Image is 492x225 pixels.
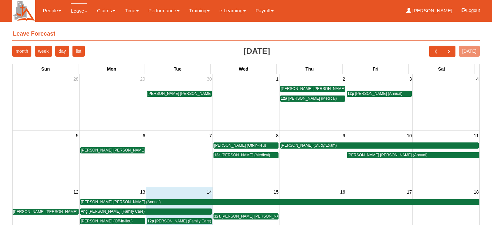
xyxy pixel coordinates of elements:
[273,188,279,196] span: 15
[72,46,84,57] button: list
[81,148,161,152] span: [PERSON_NAME] [PERSON_NAME] (Annual)
[148,91,229,96] span: [PERSON_NAME] [PERSON_NAME] (Medical)
[442,46,455,57] button: next
[347,91,412,97] a: 12p [PERSON_NAME] (Annual)
[125,3,139,18] a: Time
[347,153,427,157] span: [PERSON_NAME] [PERSON_NAME] (Annual)
[214,214,221,219] span: 12a
[476,75,479,83] span: 4
[43,3,61,18] a: People
[206,188,213,196] span: 14
[281,86,365,91] span: [PERSON_NAME] [PERSON_NAME] (Off-in-lieu)
[340,188,346,196] span: 16
[305,66,314,72] span: Thu
[73,188,79,196] span: 12
[13,209,93,214] span: [PERSON_NAME] [PERSON_NAME] (Annual)
[347,91,354,96] span: 12p
[222,153,270,157] span: [PERSON_NAME] (Medical)
[35,46,52,57] button: week
[438,66,445,72] span: Sat
[75,132,79,140] span: 5
[281,96,287,101] span: 12a
[459,46,480,57] button: [DATE]
[219,3,246,18] a: e-Learning
[406,3,453,18] a: [PERSON_NAME]
[373,66,378,72] span: Fri
[213,152,279,158] a: 12a [PERSON_NAME] (Medical)
[275,132,279,140] span: 8
[80,147,145,153] a: [PERSON_NAME] [PERSON_NAME] (Annual)
[280,86,345,92] a: [PERSON_NAME] [PERSON_NAME] (Off-in-lieu)
[147,91,212,97] a: [PERSON_NAME] [PERSON_NAME] (Medical)
[209,132,213,140] span: 7
[288,96,337,101] span: [PERSON_NAME] (Medical)
[41,66,50,72] span: Sun
[206,75,213,83] span: 30
[214,153,221,157] span: 12a
[80,218,145,224] a: [PERSON_NAME] (Off-in-lieu)
[214,143,266,148] span: [PERSON_NAME] (Off-in-lieu)
[457,3,485,18] button: Logout
[406,132,413,140] span: 10
[148,3,180,18] a: Performance
[281,143,337,148] span: [PERSON_NAME] (Study/Exam)
[71,3,87,18] a: Leave
[148,219,154,223] span: 12p
[12,28,480,41] h4: Leave Forecast
[429,46,443,57] button: prev
[406,188,413,196] span: 17
[81,200,161,204] span: [PERSON_NAME] [PERSON_NAME] (Annual)
[213,213,279,219] a: 12a [PERSON_NAME] [PERSON_NAME] (Medical)
[222,214,303,219] span: [PERSON_NAME] [PERSON_NAME] (Medical)
[465,199,486,219] iframe: chat widget
[97,3,115,18] a: Claims
[275,75,279,83] span: 1
[409,75,412,83] span: 3
[280,142,479,149] a: [PERSON_NAME] (Study/Exam)
[189,3,210,18] a: Training
[342,132,346,140] span: 9
[13,209,79,215] a: [PERSON_NAME] [PERSON_NAME] (Annual)
[139,75,146,83] span: 29
[342,75,346,83] span: 2
[280,96,345,102] a: 12a [PERSON_NAME] (Medical)
[80,199,479,205] a: [PERSON_NAME] [PERSON_NAME] (Annual)
[239,66,248,72] span: Wed
[473,132,479,140] span: 11
[155,219,211,223] span: [PERSON_NAME] (Family Care)
[142,132,146,140] span: 6
[12,46,31,57] button: month
[73,75,79,83] span: 28
[107,66,116,72] span: Mon
[81,219,133,223] span: [PERSON_NAME] (Off-in-lieu)
[147,218,212,224] a: 12p [PERSON_NAME] (Family Care)
[256,3,274,18] a: Payroll
[213,142,279,149] a: [PERSON_NAME] (Off-in-lieu)
[355,91,402,96] span: [PERSON_NAME] (Annual)
[55,46,69,57] button: day
[473,188,479,196] span: 18
[80,208,212,215] a: Ang [PERSON_NAME] (Family Care)
[81,209,145,214] span: Ang [PERSON_NAME] (Family Care)
[174,66,181,72] span: Tue
[347,152,479,158] a: [PERSON_NAME] [PERSON_NAME] (Annual)
[244,47,270,56] h2: [DATE]
[139,188,146,196] span: 13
